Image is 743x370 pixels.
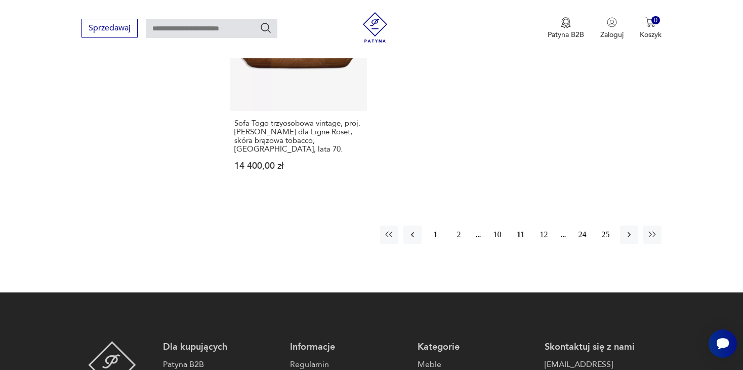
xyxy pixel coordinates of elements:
button: 24 [573,226,592,244]
img: Ikona koszyka [645,17,655,27]
button: 12 [535,226,553,244]
p: Skontaktuj się z nami [545,341,662,353]
iframe: Smartsupp widget button [709,329,737,358]
button: 11 [512,226,530,244]
button: 2 [450,226,468,244]
p: 14 400,00 zł [234,162,362,170]
a: Ikona medaluPatyna B2B [548,17,584,40]
img: Ikona medalu [561,17,571,28]
p: Kategorie [418,341,534,353]
a: Sprzedawaj [81,25,138,32]
img: Ikonka użytkownika [607,17,617,27]
h3: Sofa Togo trzyosobowa vintage, proj. [PERSON_NAME] dla Ligne Roset, skóra brązowa tobacco, [GEOGR... [234,119,362,154]
div: 0 [651,16,660,25]
img: Patyna - sklep z meblami i dekoracjami vintage [360,12,390,43]
p: Dla kupujących [163,341,280,353]
button: 1 [427,226,445,244]
p: Informacje [290,341,407,353]
button: 0Koszyk [640,17,662,40]
p: Zaloguj [600,30,624,40]
button: 25 [597,226,615,244]
button: Patyna B2B [548,17,584,40]
button: Sprzedawaj [81,19,138,38]
button: Szukaj [260,22,272,34]
button: 10 [488,226,507,244]
p: Patyna B2B [548,30,584,40]
p: Koszyk [640,30,662,40]
button: Zaloguj [600,17,624,40]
